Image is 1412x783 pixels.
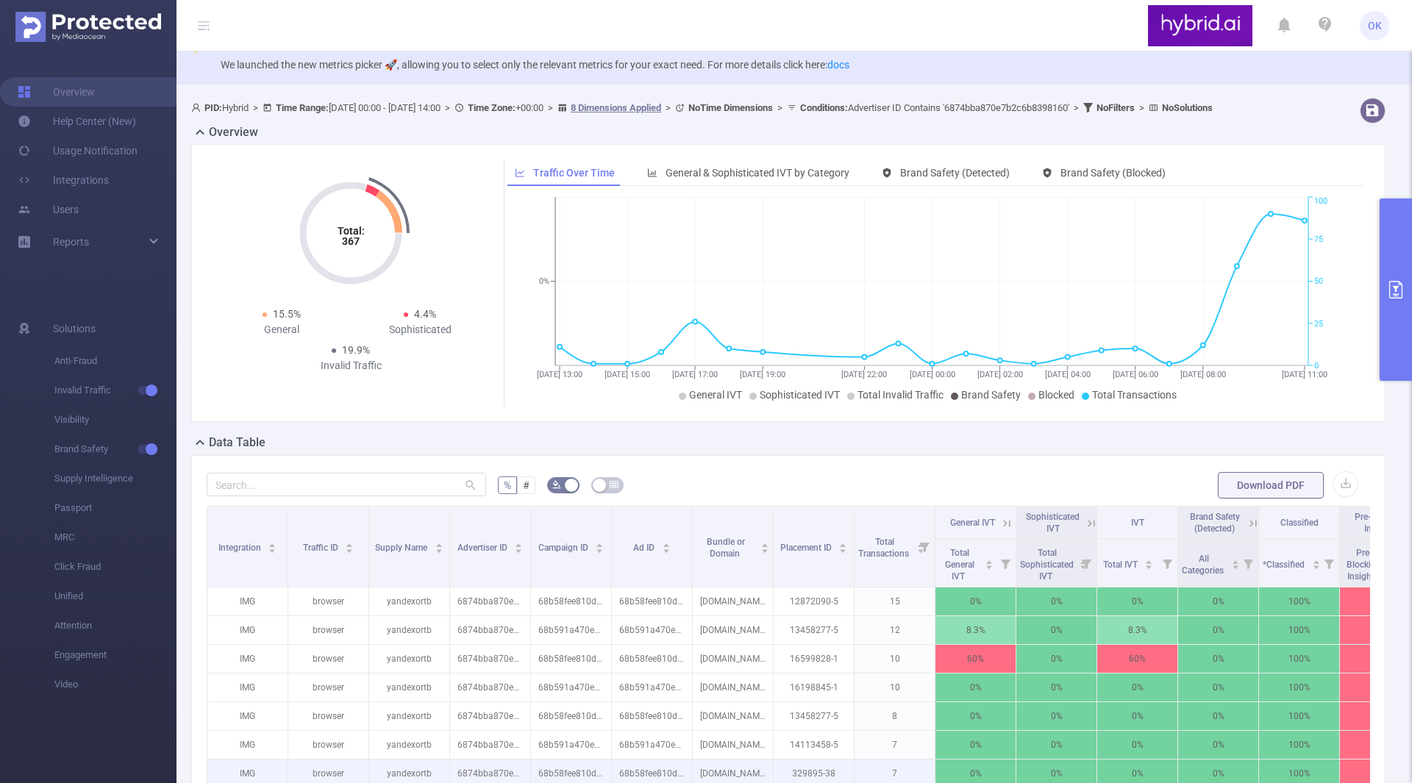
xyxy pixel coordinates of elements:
tspan: 100 [1314,197,1327,207]
tspan: [DATE] 15:00 [605,370,650,379]
i: icon: caret-up [515,541,523,546]
b: Conditions : [800,102,848,113]
span: Placement ID [780,543,834,553]
p: yandexortb [369,673,449,701]
p: 0% [935,731,1016,759]
a: Overview [18,77,95,107]
i: icon: caret-up [1312,558,1320,562]
p: 0% [1016,731,1097,759]
span: > [1135,102,1149,113]
span: Total Sophisticated IVT [1020,548,1074,582]
div: General [213,322,351,337]
div: Sophisticated [351,322,489,337]
button: Download PDF [1218,472,1324,498]
tspan: [DATE] 19:00 [740,370,785,379]
p: 68b58fee810d984a4c50eff3 [612,645,692,673]
p: 6874bba870e7b2c6b8398160 [450,616,530,644]
p: 10 [855,645,935,673]
span: > [773,102,787,113]
a: Users [18,195,79,224]
i: icon: caret-up [839,541,847,546]
span: Invalid Traffic [54,376,176,405]
p: 8.3% [1097,616,1177,644]
p: 68b58fee810d984a4c50eff3 [612,587,692,615]
i: icon: table [610,480,618,489]
p: 68b591a470e7b269ccf24292 [612,731,692,759]
a: Help Center (New) [18,107,136,136]
i: Filter menu [1076,540,1097,587]
span: Visibility [54,405,176,435]
b: No Solutions [1162,102,1213,113]
i: icon: caret-down [1312,563,1320,568]
span: > [1069,102,1083,113]
span: Traffic ID [303,543,340,553]
p: 68b591a470e7b269ccf24292 [612,673,692,701]
tspan: 0% [539,277,549,287]
p: [DOMAIN_NAME] [693,702,773,730]
p: IMG [207,731,288,759]
span: All Categories [1182,554,1226,576]
p: 60% [1097,645,1177,673]
p: 0% [1178,702,1258,730]
span: *Classified [1263,559,1307,570]
tspan: 75 [1314,235,1323,244]
span: % [504,479,511,491]
p: yandexortb [369,702,449,730]
div: Sort [985,558,994,567]
i: icon: caret-down [839,547,847,551]
i: icon: caret-up [596,541,604,546]
p: browser [288,645,368,673]
span: Traffic Over Time [533,167,615,179]
span: Brand Safety [54,435,176,464]
p: 0% [1097,673,1177,701]
span: > [249,102,263,113]
p: 0% [935,673,1016,701]
p: 60% [935,645,1016,673]
span: Total General IVT [945,548,974,582]
p: IMG [207,702,288,730]
span: Solutions [53,314,96,343]
tspan: 0 [1314,361,1319,371]
i: icon: bg-colors [552,480,561,489]
span: Brand Safety (Blocked) [1060,167,1166,179]
div: Sort [1144,558,1153,567]
span: Brand Safety (Detected) [1190,512,1240,534]
p: 0% [1016,645,1097,673]
p: 68b58fee810d984a4c50eff2 [531,587,611,615]
span: General & Sophisticated IVT by Category [666,167,849,179]
p: 15 [855,587,935,615]
i: icon: caret-up [662,541,670,546]
tspan: [DATE] 22:00 [841,370,887,379]
div: Sort [514,541,523,550]
div: Invalid Traffic [282,358,420,373]
p: [DOMAIN_NAME] [693,587,773,615]
a: Integrations [18,165,109,195]
p: browser [288,616,368,644]
i: icon: caret-down [346,547,354,551]
p: 0% [1097,587,1177,615]
i: icon: caret-down [435,547,443,551]
span: Total Transactions [858,537,911,559]
img: Protected Media [15,12,161,42]
p: 0% [1178,731,1258,759]
i: icon: caret-down [596,547,604,551]
tspan: [DATE] 08:00 [1180,370,1225,379]
i: icon: caret-up [1231,558,1239,562]
p: [DOMAIN_NAME] [693,731,773,759]
span: Supply Name [375,543,429,553]
p: yandexortb [369,645,449,673]
div: Sort [1231,558,1240,567]
span: Blocked [1038,389,1074,401]
tspan: Total: [338,225,365,237]
i: icon: caret-up [1145,558,1153,562]
u: 8 Dimensions Applied [571,102,661,113]
i: icon: user [191,103,204,112]
span: Brand Safety [961,389,1021,401]
p: 0% [935,587,1016,615]
tspan: [DATE] 06:00 [1112,370,1158,379]
p: 68b58fee810d984a4c50eff2 [531,702,611,730]
p: 0% [1178,587,1258,615]
p: 12 [855,616,935,644]
span: General IVT [950,518,995,528]
i: Filter menu [1157,540,1177,587]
